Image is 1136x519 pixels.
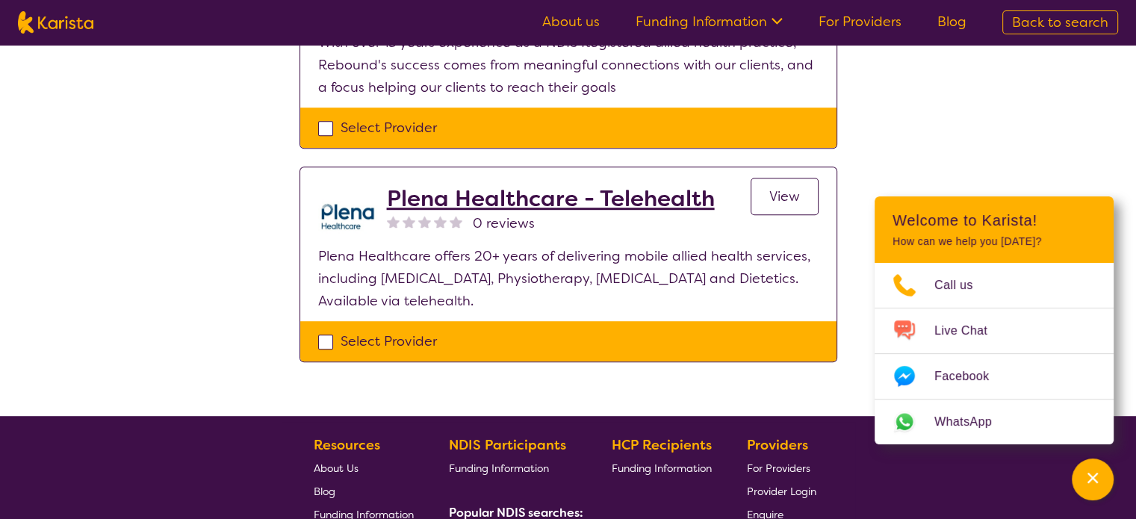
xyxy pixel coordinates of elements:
p: Plena Healthcare offers 20+ years of delivering mobile allied health services, including [MEDICAL... [318,245,819,312]
div: Channel Menu [875,196,1114,444]
a: View [751,178,819,215]
img: Karista logo [18,11,93,34]
h2: Welcome to Karista! [893,211,1096,229]
a: About us [542,13,600,31]
a: Web link opens in a new tab. [875,400,1114,444]
span: About Us [314,461,359,475]
a: Funding Information [612,456,712,479]
a: For Providers [819,13,901,31]
span: Facebook [934,365,1007,388]
img: nonereviewstar [387,215,400,228]
a: About Us [314,456,414,479]
span: Blog [314,485,335,498]
a: Funding Information [449,456,577,479]
p: With over 15 years experience as a NDIS Registered allied health practice, Rebound's success come... [318,31,819,99]
img: qwv9egg5taowukv2xnze.png [318,185,378,245]
span: Provider Login [747,485,816,498]
span: View [769,187,800,205]
span: Funding Information [612,461,712,475]
span: Call us [934,274,991,296]
span: 0 reviews [473,212,535,234]
a: Blog [937,13,966,31]
button: Channel Menu [1072,459,1114,500]
a: For Providers [747,456,816,479]
b: Resources [314,436,380,454]
span: For Providers [747,461,810,475]
span: Funding Information [449,461,549,475]
img: nonereviewstar [450,215,462,228]
p: How can we help you [DATE]? [893,235,1096,248]
span: Back to search [1012,13,1108,31]
b: Providers [747,436,808,454]
span: WhatsApp [934,411,1010,433]
a: Funding Information [636,13,783,31]
ul: Choose channel [875,263,1114,444]
img: nonereviewstar [403,215,415,228]
a: Blog [314,479,414,503]
img: nonereviewstar [418,215,431,228]
a: Plena Healthcare - Telehealth [387,185,715,212]
img: nonereviewstar [434,215,447,228]
a: Back to search [1002,10,1118,34]
a: Provider Login [747,479,816,503]
b: NDIS Participants [449,436,566,454]
b: HCP Recipients [612,436,712,454]
span: Live Chat [934,320,1005,342]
